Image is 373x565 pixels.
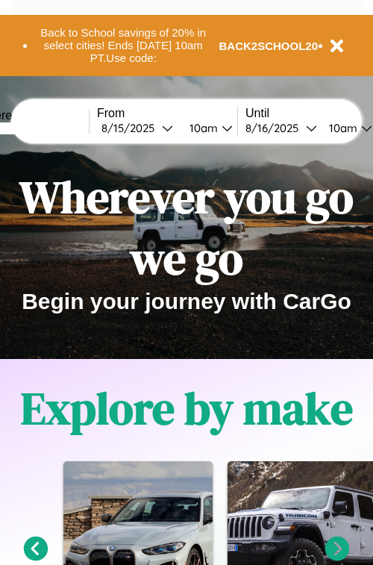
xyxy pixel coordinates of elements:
div: 8 / 16 / 2025 [245,121,306,135]
div: 10am [182,121,222,135]
button: 8/15/2025 [97,120,178,136]
button: 10am [178,120,237,136]
button: Back to School savings of 20% in select cities! Ends [DATE] 10am PT.Use code: [28,22,219,69]
b: BACK2SCHOOL20 [219,40,319,52]
div: 10am [322,121,361,135]
h1: Explore by make [21,378,353,439]
div: 8 / 15 / 2025 [101,121,162,135]
label: From [97,107,237,120]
